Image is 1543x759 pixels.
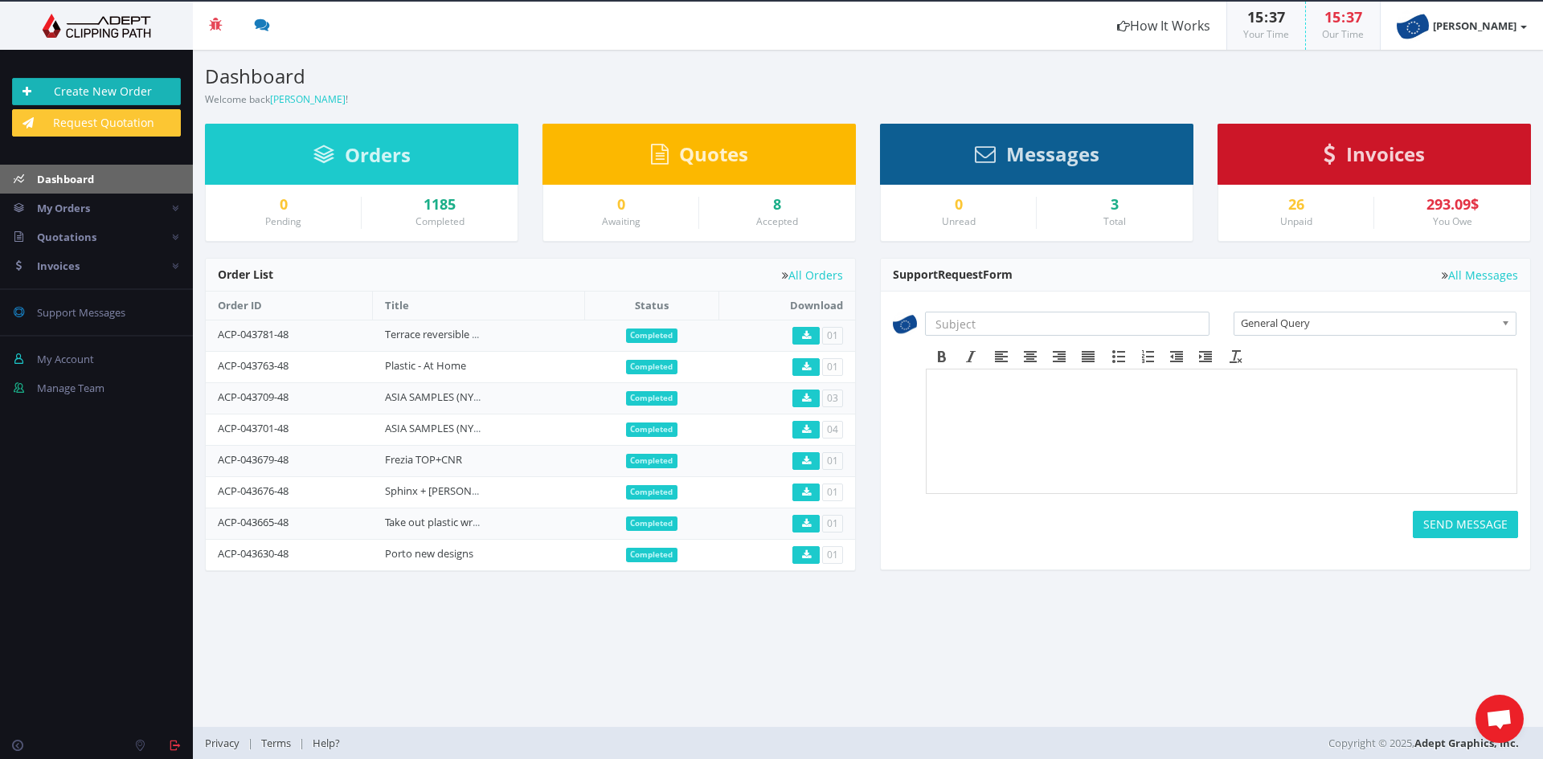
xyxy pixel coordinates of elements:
a: Terrace reversible (AH) [385,327,493,341]
span: : [1263,7,1269,27]
div: 3 [1049,197,1181,213]
span: Completed [626,548,678,562]
a: ACP-043709-48 [218,390,289,404]
span: 15 [1324,7,1340,27]
a: 0 [218,197,349,213]
a: [PERSON_NAME] [270,92,346,106]
a: ACP-043676-48 [218,484,289,498]
div: 293.09$ [1386,197,1518,213]
input: Subject [925,312,1209,336]
a: Orders [313,151,411,165]
a: 8 [711,197,843,213]
span: Quotations [37,230,96,244]
div: Italic [956,346,985,367]
small: Your Time [1243,27,1289,41]
div: Numbered list [1133,346,1162,367]
small: Accepted [756,214,798,228]
a: All Orders [782,269,843,281]
div: Align right [1045,346,1074,367]
img: Adept Graphics [12,14,181,38]
button: SEND MESSAGE [1413,511,1518,538]
strong: [PERSON_NAME] [1433,18,1516,33]
span: Completed [626,516,678,531]
span: Orders [345,141,411,168]
div: Justify [1074,346,1103,367]
th: Download [718,292,855,320]
a: Messages [975,150,1099,165]
a: ASIA SAMPLES (NY market) PART 2 [385,390,549,404]
span: My Orders [37,201,90,215]
small: You Owe [1433,214,1472,228]
th: Title [373,292,585,320]
a: 0 [555,197,686,213]
span: Completed [626,485,678,500]
img: timthumb.php [893,312,917,336]
small: Our Time [1322,27,1364,41]
a: 1185 [374,197,505,213]
h3: Dashboard [205,66,856,87]
small: Unread [942,214,976,228]
span: Invoices [1346,141,1425,167]
a: Plastic - At Home [385,358,466,373]
a: Terms [253,736,299,750]
div: Align left [987,346,1016,367]
th: Status [585,292,719,320]
span: Support Form [893,267,1013,282]
img: timthumb.php [1397,10,1429,42]
span: 37 [1269,7,1285,27]
a: ACP-043679-48 [218,452,289,467]
a: 26 [1230,197,1361,213]
iframe: Rich Text Area. Press ALT-F9 for menu. Press ALT-F10 for toolbar. Press ALT-0 for help [927,369,1516,493]
a: ACP-043701-48 [218,421,289,435]
span: Invoices [37,259,80,273]
a: Porto new designs [385,546,473,561]
span: General Query [1241,312,1495,333]
span: Completed [626,422,678,437]
a: ACP-043630-48 [218,546,289,561]
span: 37 [1346,7,1362,27]
span: Completed [626,454,678,468]
span: My Account [37,352,94,366]
a: Adept Graphics, Inc. [1414,736,1519,750]
span: Completed [626,391,678,406]
span: Completed [626,360,678,374]
small: Unpaid [1280,214,1312,228]
span: Manage Team [37,381,104,395]
div: Decrease indent [1162,346,1191,367]
span: Quotes [679,141,748,167]
a: ACP-043763-48 [218,358,289,373]
a: Take out plastic wrap [385,515,485,529]
span: Messages [1006,141,1099,167]
a: Quotes [651,150,748,165]
div: Open de chat [1475,695,1524,743]
a: ACP-043665-48 [218,515,289,529]
span: Order List [218,267,273,282]
a: Create New Order [12,78,181,105]
a: ASIA SAMPLES (NY market) [385,421,514,435]
div: Align center [1016,346,1045,367]
a: Frezia TOP+CNR [385,452,462,467]
div: Clear formatting [1222,346,1250,367]
div: Increase indent [1191,346,1220,367]
a: Request Quotation [12,109,181,137]
a: Help? [305,736,348,750]
small: Awaiting [602,214,641,228]
div: | | [205,727,1089,759]
div: Bullet list [1104,346,1133,367]
span: : [1340,7,1346,27]
a: 0 [893,197,1024,213]
a: Sphinx + [PERSON_NAME] [385,484,510,498]
span: Request [938,267,983,282]
a: Invoices [1324,150,1425,165]
th: Order ID [206,292,373,320]
a: ACP-043781-48 [218,327,289,341]
a: Privacy [205,736,248,750]
div: Bold [927,346,956,367]
span: Copyright © 2025, [1328,735,1519,751]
